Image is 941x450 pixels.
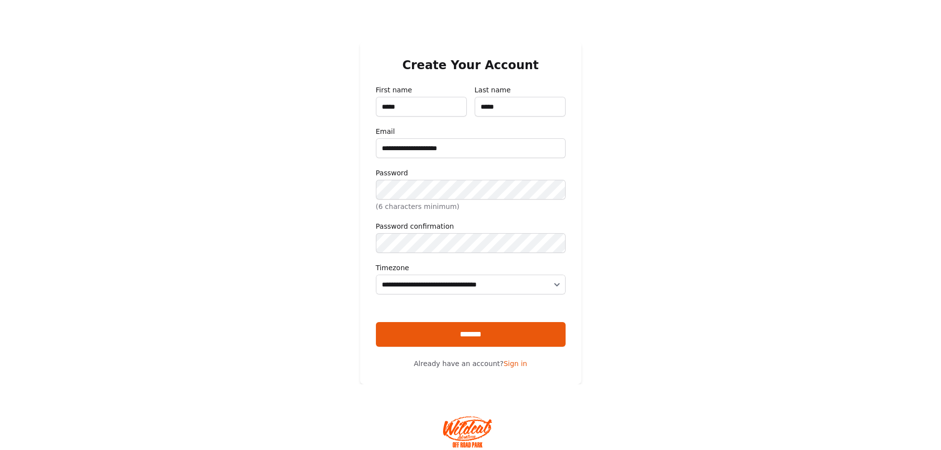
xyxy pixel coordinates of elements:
label: Last name [475,85,566,95]
p: Already have an account? [376,359,566,368]
label: First name [376,85,467,95]
p: (6 characters minimum) [376,202,566,211]
a: Sign in [503,360,527,368]
label: Timezone [376,263,566,273]
label: Password [376,168,566,178]
label: Password confirmation [376,221,566,231]
label: Email [376,126,566,136]
img: Wildcat Offroad park [443,416,492,448]
h2: Create Your Account [376,57,566,73]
